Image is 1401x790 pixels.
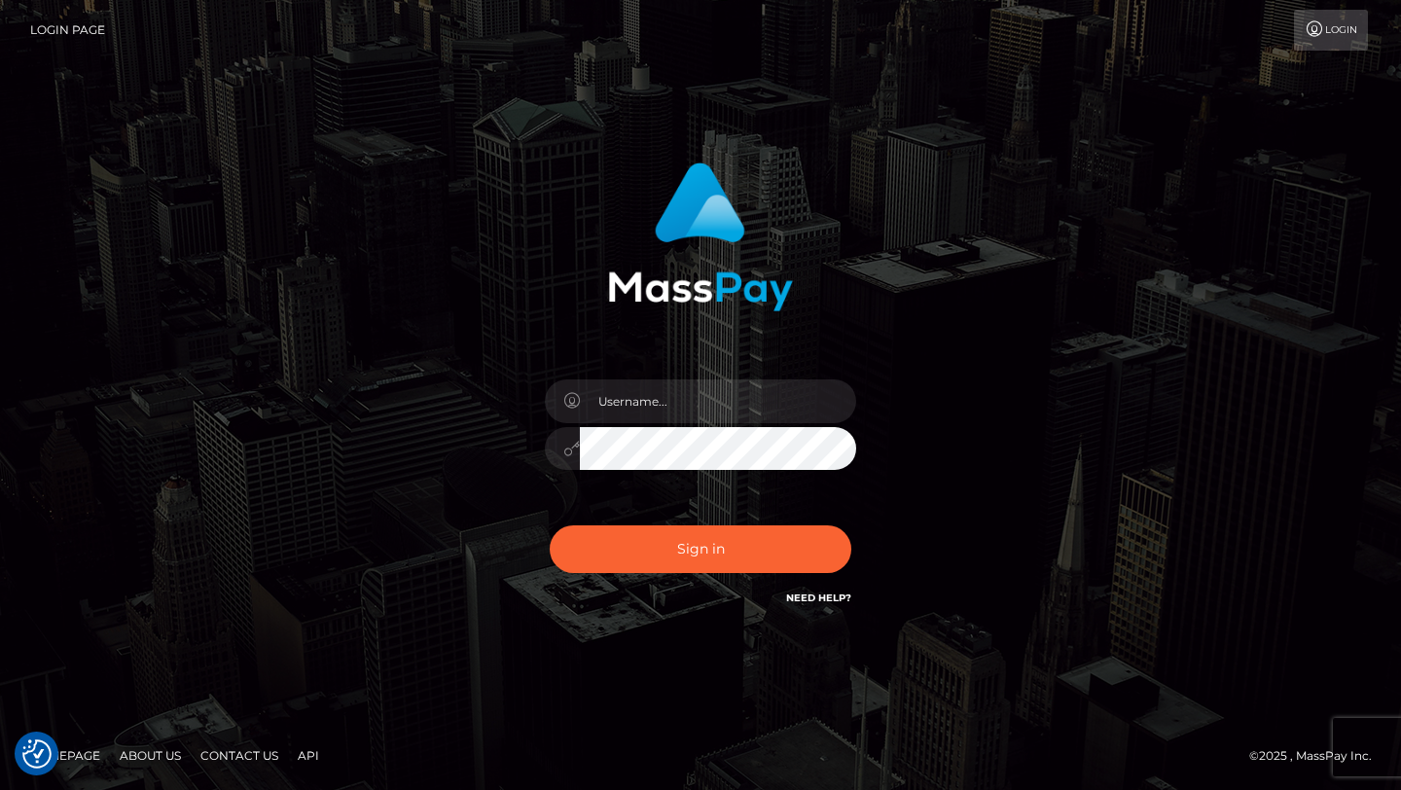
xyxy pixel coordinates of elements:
button: Consent Preferences [22,739,52,769]
button: Sign in [550,525,851,573]
img: Revisit consent button [22,739,52,769]
img: MassPay Login [608,162,793,311]
a: Homepage [21,740,108,771]
a: About Us [112,740,189,771]
a: Login Page [30,10,105,51]
a: Login [1294,10,1368,51]
a: API [290,740,327,771]
a: Need Help? [786,592,851,604]
input: Username... [580,379,856,423]
a: Contact Us [193,740,286,771]
div: © 2025 , MassPay Inc. [1249,745,1386,767]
